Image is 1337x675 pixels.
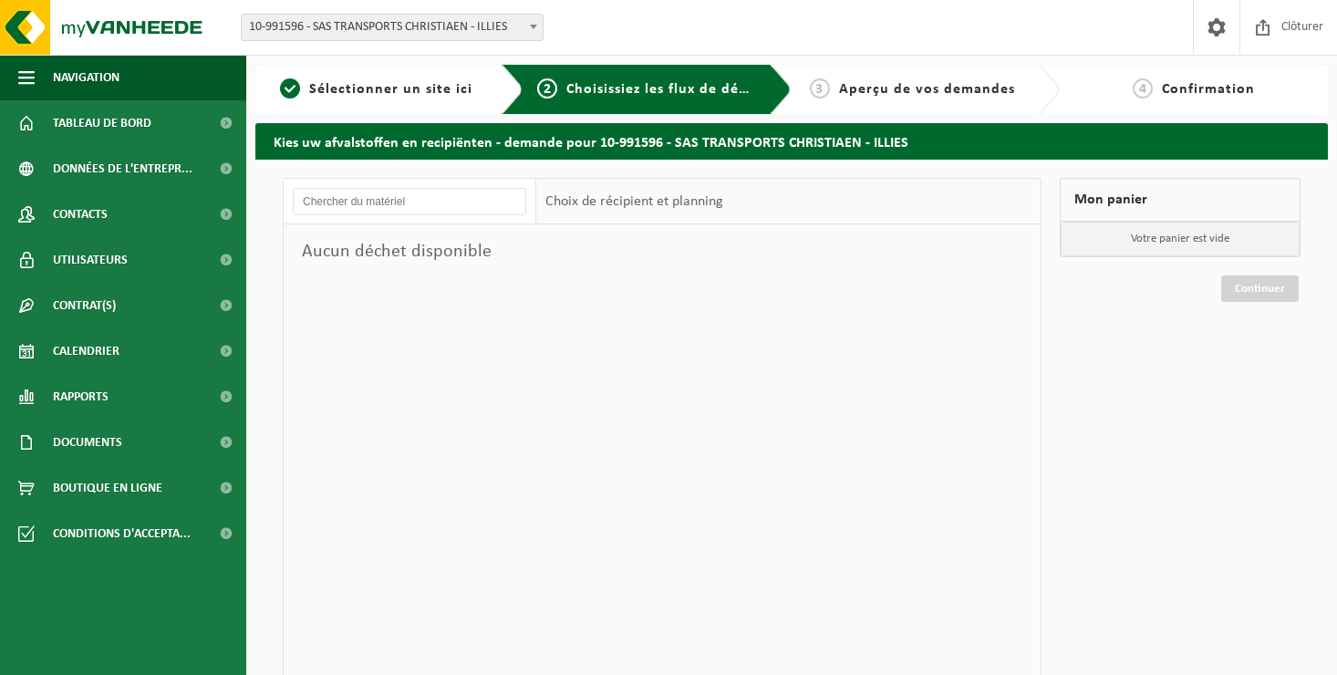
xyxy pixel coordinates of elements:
span: Confirmation [1162,82,1255,97]
span: 10-991596 - SAS TRANSPORTS CHRISTIAEN - ILLIES [242,15,543,40]
input: Chercher du matériel [293,188,526,215]
div: Choix de récipient et planning [536,179,732,224]
span: Rapports [53,374,109,420]
span: 2 [537,78,557,99]
span: Calendrier [53,328,119,374]
span: Choisissiez les flux de déchets et récipients [566,82,870,97]
span: Utilisateurs [53,237,128,283]
span: Aperçu de vos demandes [839,82,1015,97]
p: Votre panier est vide [1061,222,1300,256]
span: Tableau de bord [53,100,151,146]
span: Contacts [53,192,108,237]
span: Sélectionner un site ici [309,82,472,97]
span: Documents [53,420,122,465]
span: Boutique en ligne [53,465,162,511]
span: 10-991596 - SAS TRANSPORTS CHRISTIAEN - ILLIES [241,14,544,41]
span: Contrat(s) [53,283,116,328]
span: 1 [280,78,300,99]
a: 1Sélectionner un site ici [264,78,487,100]
div: Mon panier [1060,178,1301,222]
span: 3 [810,78,830,99]
span: Conditions d'accepta... [53,511,191,556]
a: Continuer [1221,275,1299,302]
span: Données de l'entrepr... [53,146,192,192]
h2: Kies uw afvalstoffen en recipiënten - demande pour 10-991596 - SAS TRANSPORTS CHRISTIAEN - ILLIES [255,123,1328,159]
span: 4 [1133,78,1153,99]
span: Navigation [53,55,119,100]
div: Aucun déchet disponible [284,224,536,279]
